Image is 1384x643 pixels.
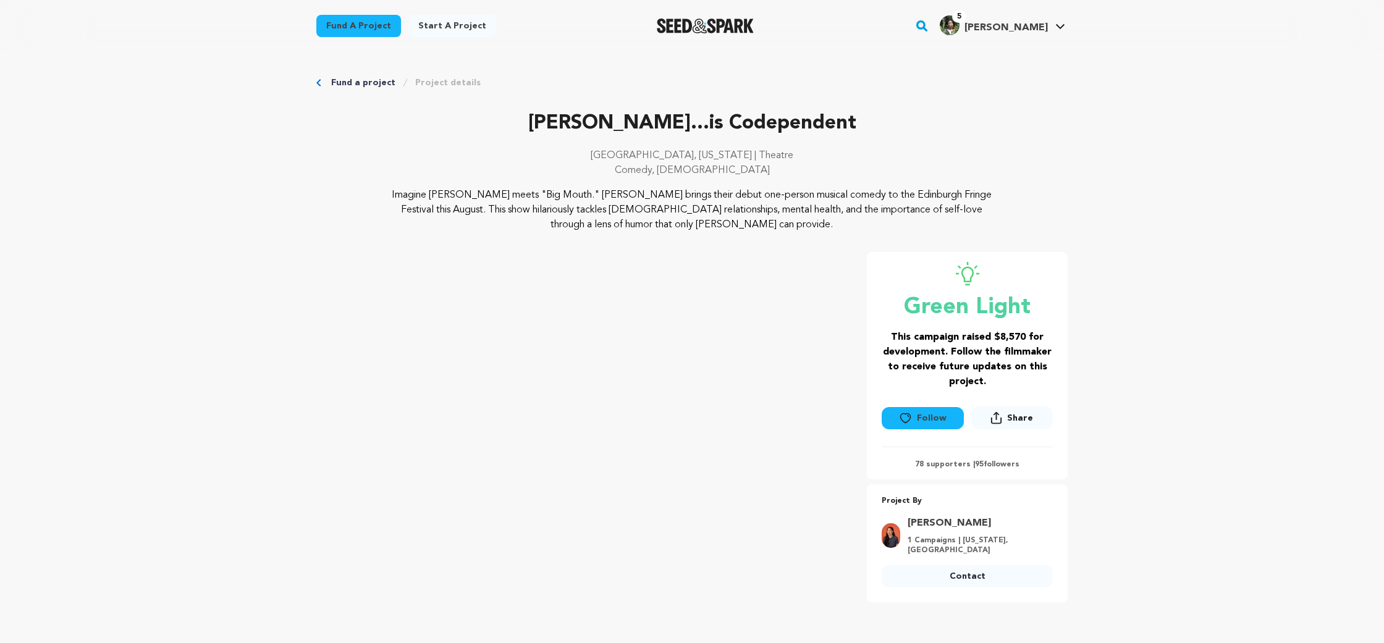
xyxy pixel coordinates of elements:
[882,407,963,429] button: Follow
[415,77,481,89] a: Project details
[882,565,1053,587] a: Contact
[882,494,1053,508] p: Project By
[882,460,1053,469] p: 78 supporters | followers
[316,77,1068,89] div: Breadcrumb
[316,163,1068,178] p: Comedy, [DEMOGRAPHIC_DATA]
[937,13,1068,39] span: Shea F.'s Profile
[908,536,1045,555] p: 1 Campaigns | [US_STATE], [GEOGRAPHIC_DATA]
[1007,412,1033,424] span: Share
[316,148,1068,163] p: [GEOGRAPHIC_DATA], [US_STATE] | Theatre
[392,188,993,232] p: Imagine [PERSON_NAME] meets "Big Mouth." [PERSON_NAME] brings their debut one-person musical come...
[657,19,754,33] img: Seed&Spark Logo Dark Mode
[937,13,1068,35] a: Shea F.'s Profile
[964,23,1048,33] span: [PERSON_NAME]
[882,523,900,548] img: b22d4cab66e7f5f1.png
[975,461,984,468] span: 95
[882,330,1053,389] h3: This campaign raised $8,570 for development. Follow the filmmaker to receive future updates on th...
[952,11,966,23] span: 5
[331,77,395,89] a: Fund a project
[940,15,1048,35] div: Shea F.'s Profile
[971,406,1053,429] button: Share
[316,109,1068,138] p: [PERSON_NAME]...is Codependent
[940,15,960,35] img: 85a4436b0cd5ff68.jpg
[971,406,1053,434] span: Share
[657,19,754,33] a: Seed&Spark Homepage
[882,295,1053,320] p: Green Light
[316,15,401,37] a: Fund a project
[908,516,1045,531] a: Goto Sophie Santos profile
[408,15,496,37] a: Start a project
